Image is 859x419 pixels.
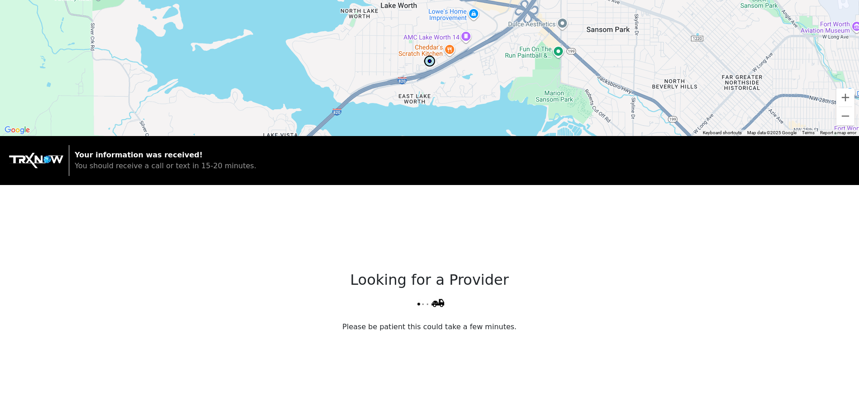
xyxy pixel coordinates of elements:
img: trx now logo [9,153,63,168]
span: You should receive a call or text in 15-20 minutes. [75,161,256,170]
img: Google [2,124,32,136]
a: Terms (opens in new tab) [802,130,815,135]
strong: Your information was received! [75,151,203,159]
button: Keyboard shortcuts [703,130,742,136]
button: Zoom in [836,88,854,107]
span: Map data ©2025 Google [747,130,797,135]
a: Open this area in Google Maps (opens a new window) [2,124,32,136]
img: truck Gif [410,292,449,311]
button: Zoom out [836,107,854,125]
a: Report a map error [820,130,856,135]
